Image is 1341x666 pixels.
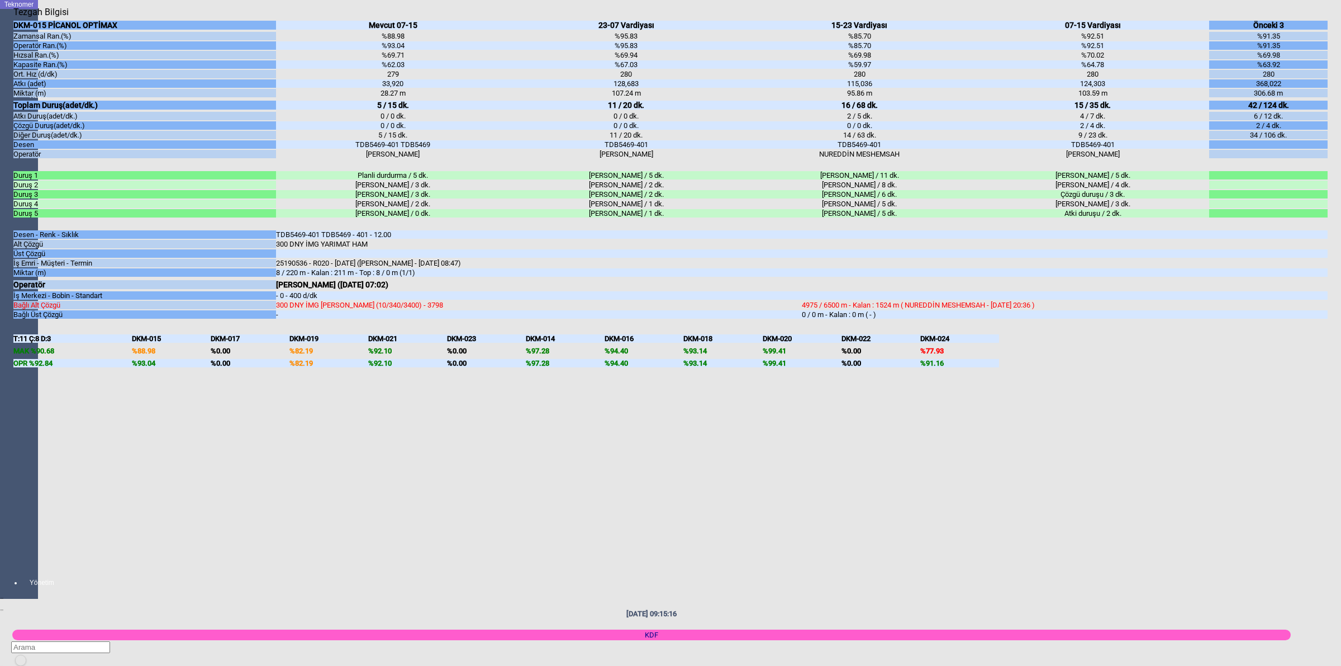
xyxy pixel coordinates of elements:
div: [PERSON_NAME] / 4 dk. [976,181,1209,189]
div: [PERSON_NAME] / 5 dk. [510,171,743,180]
div: %91.35 [1209,32,1328,40]
div: [PERSON_NAME] / 2 dk. [510,181,743,189]
div: %93.04 [276,41,509,50]
div: Bağlı Üst Çözgü [13,310,276,319]
div: Bağlı Alt Çözgü [13,301,276,309]
div: Miktar (m) [13,268,276,277]
div: %63.92 [1209,60,1328,69]
div: DKM-015 PİCANOL OPTİMAX [13,21,276,30]
div: %92.51 [976,41,1209,50]
div: 2 / 4 dk. [976,121,1209,130]
div: TDB5469-401 TDB5469 [276,140,509,149]
div: - [276,310,802,319]
div: 15-23 Vardiyası [743,21,976,30]
div: 300 DNY İMG [PERSON_NAME] (10/340/3400) - 3798 [276,301,802,309]
div: %69.94 [510,51,743,59]
div: 4975 / 6500 m - Kalan : 1524 m ( NUREDDİN MESHEMSAH - [DATE] 20:36 ) [802,301,1328,309]
div: 306.68 m [1209,89,1328,97]
div: 28.27 m [276,89,509,97]
div: TDB5469-401 [510,140,743,149]
div: %0.00 [211,347,289,355]
div: %95.83 [510,32,743,40]
div: [PERSON_NAME] / 0 dk. [276,209,509,218]
div: %69.98 [743,51,976,59]
div: %77.93 [920,347,999,355]
div: 16 / 68 dk. [743,101,976,110]
div: %64.78 [976,60,1209,69]
div: [PERSON_NAME] / 5 dk. [976,171,1209,180]
div: %99.41 [763,359,841,367]
div: 107.24 m [510,89,743,97]
div: Toplam Duruş(adet/dk.) [13,101,276,110]
div: %93.14 [683,359,762,367]
div: %59.97 [743,60,976,69]
div: T:11 Ç:8 D:3 [13,334,132,343]
div: OPR %92.84 [13,359,132,367]
div: İş Merkezi - Bobin - Standart [13,291,276,300]
div: %97.28 [526,359,605,367]
div: Zamansal Ran.(%) [13,32,276,40]
div: 0 / 0 dk. [510,112,743,120]
div: [PERSON_NAME] [276,150,509,158]
div: 5 / 15 dk. [276,101,509,110]
div: %70.02 [976,51,1209,59]
div: [PERSON_NAME] / 3 dk. [276,190,509,199]
div: %94.40 [605,347,683,355]
div: - 0 - 400 d/dk [276,291,802,300]
div: Planli durdurma / 5 dk. [276,171,509,180]
div: NUREDDİN MESHEMSAH [743,150,976,158]
div: %0.00 [841,347,920,355]
div: %62.03 [276,60,509,69]
div: 9 / 23 dk. [976,131,1209,139]
div: 33,920 [276,79,509,88]
div: %92.51 [976,32,1209,40]
div: %0.00 [211,359,289,367]
div: Hızsal Ran.(%) [13,51,276,59]
div: [PERSON_NAME] ([DATE] 07:02) [276,280,802,289]
div: Atkı (adet) [13,79,276,88]
div: Ort. Hız (d/dk) [13,70,276,78]
div: %93.14 [683,347,762,355]
div: %85.70 [743,32,976,40]
div: [PERSON_NAME] / 2 dk. [276,200,509,208]
div: Operatör [13,280,276,289]
div: 300 DNY İMG YARIMAT HAM [276,240,802,248]
div: %0.00 [447,359,526,367]
div: DKM-020 [763,334,841,343]
div: DKM-024 [920,334,999,343]
div: [PERSON_NAME] / 1 dk. [510,209,743,218]
div: 103.59 m [976,89,1209,97]
div: DKM-019 [289,334,368,343]
div: Duruş 4 [13,200,276,208]
div: 115,036 [743,79,976,88]
div: 0 / 0 dk. [743,121,976,130]
div: Duruş 5 [13,209,276,218]
div: DKM-014 [526,334,605,343]
div: 280 [510,70,743,78]
div: [PERSON_NAME] / 8 dk. [743,181,976,189]
div: %95.83 [510,41,743,50]
div: MAK %90.68 [13,347,132,355]
div: [PERSON_NAME] / 3 dk. [276,181,509,189]
div: DKM-017 [211,334,289,343]
div: 07-15 Vardiyası [976,21,1209,30]
div: 8 / 220 m - Kalan : 211 m - Top : 8 / 0 m (1/1) [276,268,802,277]
div: 23-07 Vardiyası [510,21,743,30]
div: DKM-022 [841,334,920,343]
div: Operatör [13,150,276,158]
div: [PERSON_NAME] / 11 dk. [743,171,976,180]
div: DKM-018 [683,334,762,343]
div: Kapasite Ran.(%) [13,60,276,69]
div: Desen - Renk - Sıklık [13,230,276,239]
div: 0 / 0 dk. [276,121,509,130]
div: 0 / 0 dk. [276,112,509,120]
div: 11 / 20 dk. [510,101,743,110]
div: [PERSON_NAME] [976,150,1209,158]
div: Üst Çözgü [13,249,276,258]
div: Diğer Duruş(adet/dk.) [13,131,276,139]
div: %93.04 [132,359,211,367]
div: 95.86 m [743,89,976,97]
div: TDB5469-401 [976,140,1209,149]
div: %0.00 [447,347,526,355]
div: %82.19 [289,359,368,367]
